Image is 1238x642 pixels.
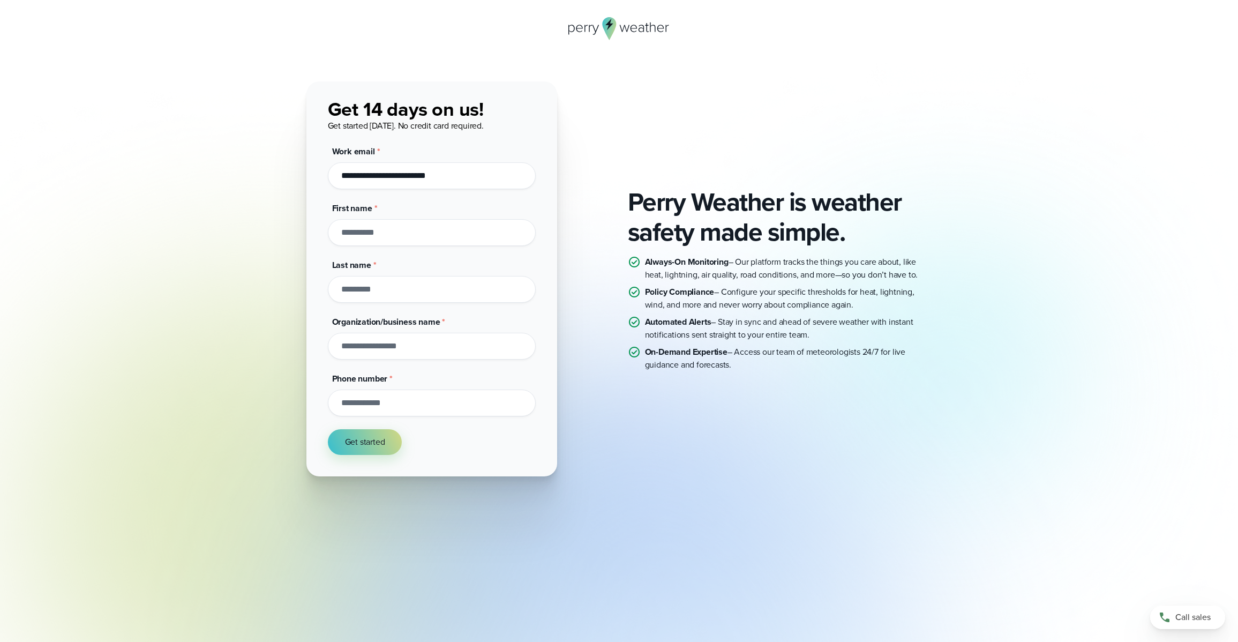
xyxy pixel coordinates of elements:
strong: Policy Compliance [645,286,715,298]
span: First name [332,202,372,214]
span: Organization/business name [332,316,440,328]
p: – Access our team of meteorologists 24/7 for live guidance and forecasts. [645,346,932,371]
span: Work email [332,145,375,158]
p: – Configure your specific thresholds for heat, lightning, wind, and more and never worry about co... [645,286,932,311]
span: Get started [DATE]. No credit card required. [328,120,484,132]
strong: Always-On Monitoring [645,256,729,268]
strong: Automated Alerts [645,316,711,328]
span: Last name [332,259,371,271]
span: Call sales [1175,611,1211,624]
span: Get started [345,436,385,449]
p: – Stay in sync and ahead of severe weather with instant notifications sent straight to your entir... [645,316,932,341]
button: Get started [328,429,402,455]
h2: Perry Weather is weather safety made simple. [628,187,932,247]
span: Phone number [332,372,388,385]
strong: On-Demand Expertise [645,346,727,358]
p: – Our platform tracks the things you care about, like heat, lightning, air quality, road conditio... [645,256,932,281]
a: Call sales [1150,606,1225,629]
span: Get 14 days on us! [328,95,484,123]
